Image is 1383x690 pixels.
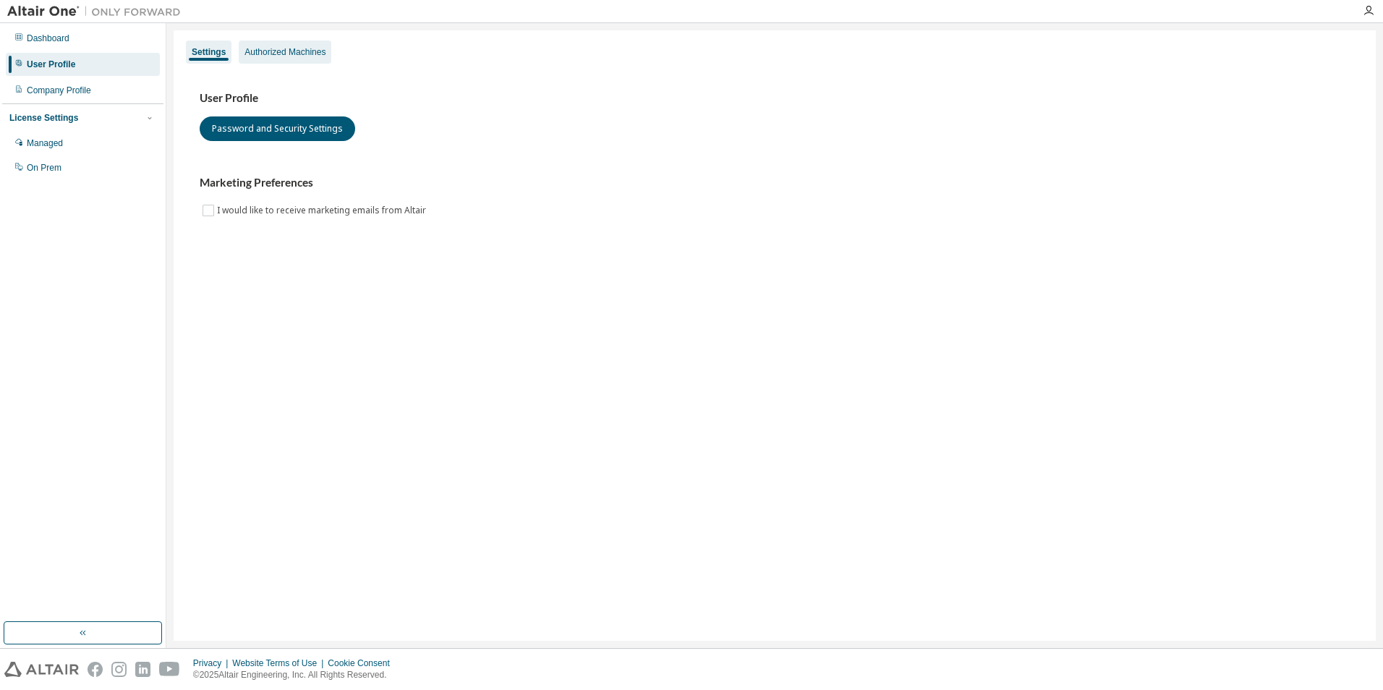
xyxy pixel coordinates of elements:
div: Website Terms of Use [232,657,328,669]
img: instagram.svg [111,662,127,677]
h3: Marketing Preferences [200,176,1350,190]
div: Dashboard [27,33,69,44]
div: Managed [27,137,63,149]
div: License Settings [9,112,78,124]
img: linkedin.svg [135,662,150,677]
div: On Prem [27,162,61,174]
div: User Profile [27,59,75,70]
h3: User Profile [200,91,1350,106]
label: I would like to receive marketing emails from Altair [217,202,429,219]
button: Password and Security Settings [200,116,355,141]
div: Privacy [193,657,232,669]
div: Authorized Machines [244,46,325,58]
p: © 2025 Altair Engineering, Inc. All Rights Reserved. [193,669,399,681]
div: Settings [192,46,226,58]
div: Cookie Consent [328,657,398,669]
img: youtube.svg [159,662,180,677]
img: altair_logo.svg [4,662,79,677]
img: Altair One [7,4,188,19]
img: facebook.svg [88,662,103,677]
div: Company Profile [27,85,91,96]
